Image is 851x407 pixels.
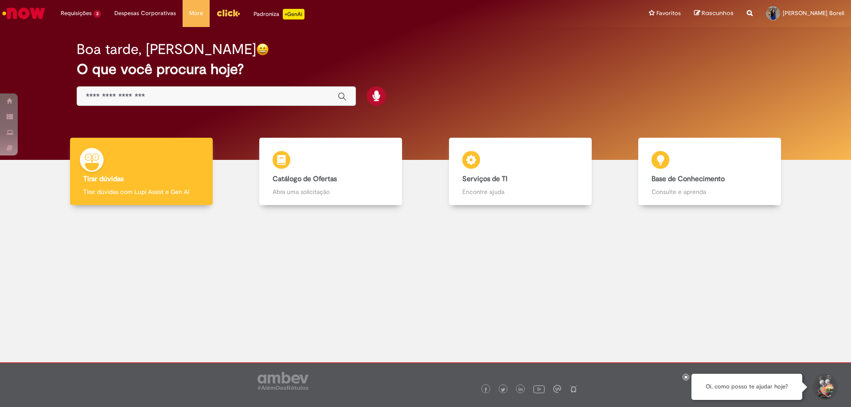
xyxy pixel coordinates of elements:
p: Tirar dúvidas com Lupi Assist e Gen Ai [83,187,199,196]
img: logo_footer_facebook.png [484,388,488,392]
span: Favoritos [656,9,681,18]
a: Rascunhos [694,9,734,18]
button: Iniciar Conversa de Suporte [811,374,838,400]
img: click_logo_yellow_360x200.png [216,6,240,19]
img: ServiceNow [1,4,47,22]
b: Serviços de TI [462,174,507,183]
img: logo_footer_naosei.png [570,385,578,393]
img: happy-face.png [256,43,269,56]
a: Tirar dúvidas Tirar dúvidas com Lupi Assist e Gen Ai [47,138,236,205]
span: [PERSON_NAME] Boreli [783,9,844,17]
b: Tirar dúvidas [83,174,124,183]
img: logo_footer_ambev_rotulo_gray.png [258,372,308,390]
div: Oi, como posso te ajudar hoje? [691,374,802,400]
img: logo_footer_youtube.png [533,383,545,395]
b: Base de Conhecimento [652,174,725,183]
img: logo_footer_twitter.png [501,388,505,392]
p: Abra uma solicitação [273,187,389,196]
span: 3 [94,10,101,18]
a: Catálogo de Ofertas Abra uma solicitação [236,138,426,205]
p: Encontre ajuda [462,187,578,196]
h2: Boa tarde, [PERSON_NAME] [77,42,256,57]
p: Consulte e aprenda [652,187,768,196]
p: +GenAi [283,9,304,19]
img: logo_footer_linkedin.png [519,387,523,392]
img: logo_footer_workplace.png [553,385,561,393]
a: Base de Conhecimento Consulte e aprenda [615,138,805,205]
span: Rascunhos [702,9,734,17]
span: Despesas Corporativas [114,9,176,18]
span: Requisições [61,9,92,18]
h2: O que você procura hoje? [77,62,775,77]
span: More [189,9,203,18]
b: Catálogo de Ofertas [273,174,337,183]
a: Serviços de TI Encontre ajuda [425,138,615,205]
div: Padroniza [254,9,304,19]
